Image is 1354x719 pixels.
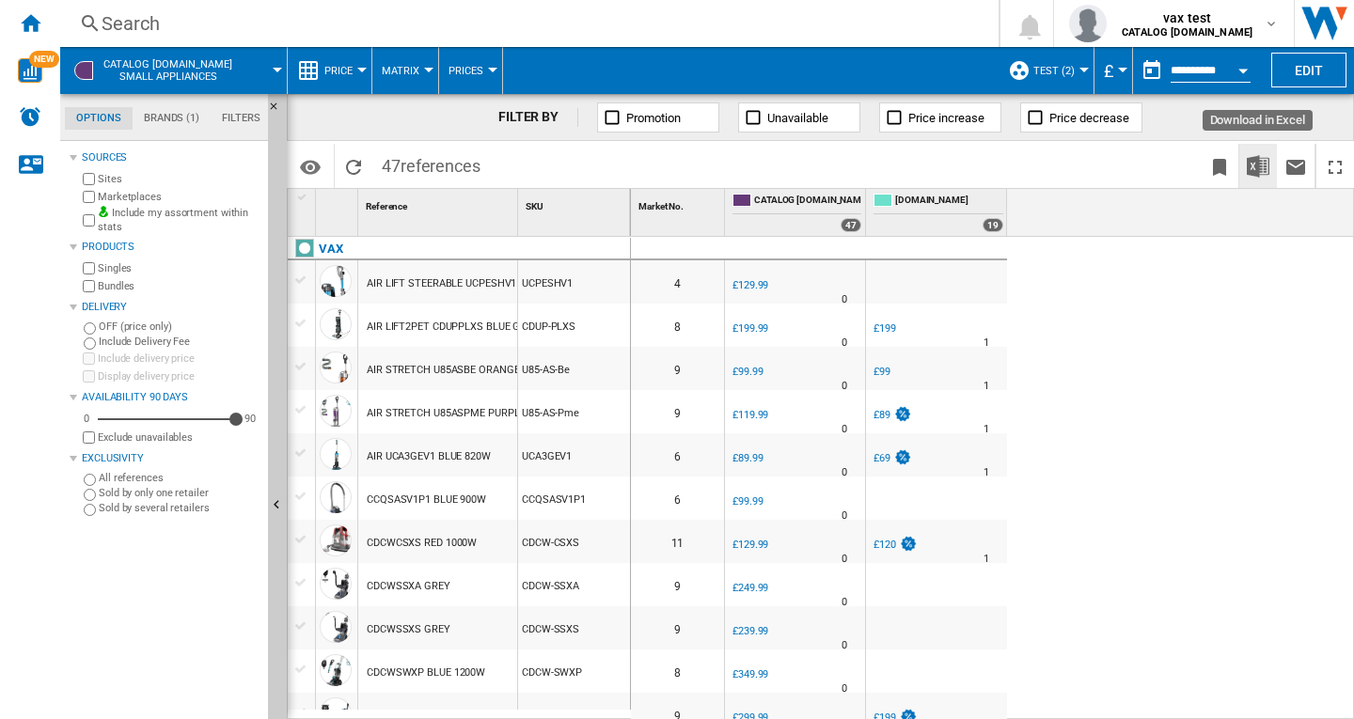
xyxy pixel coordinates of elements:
[82,390,260,405] div: Availability 90 Days
[1033,47,1084,94] button: test (2)
[874,539,896,551] div: £120
[908,111,984,125] span: Price increase
[631,520,724,563] div: 11
[84,337,96,350] input: Include Delivery Fee
[871,536,918,555] div: £120
[874,366,890,378] div: £99
[65,107,133,130] md-tab-item: Options
[98,206,109,217] img: mysite-bg-18x18.png
[842,636,847,655] div: Delivery Time : 0 day
[1008,47,1084,94] div: test (2)
[82,240,260,255] div: Products
[98,430,260,445] label: Exclude unavailables
[98,190,260,204] label: Marketplaces
[83,209,95,232] input: Include my assortment within stats
[133,107,211,130] md-tab-item: Brands (1)
[1104,47,1123,94] div: £
[83,262,95,274] input: Singles
[70,47,277,94] div: CATALOG [DOMAIN_NAME]Small appliances
[638,201,684,211] span: Market No.
[1094,47,1133,94] md-menu: Currency
[84,504,96,516] input: Sold by several retailers
[730,320,768,338] div: £199.99
[82,451,260,466] div: Exclusivity
[367,565,450,608] div: CDCWSSXA GREY
[631,606,724,649] div: 9
[871,406,912,425] div: £89
[730,449,763,468] div: £89.99
[842,507,847,525] div: Delivery Time : 0 day
[366,201,407,211] span: Reference
[518,649,630,693] div: CDCW-SWXP
[518,563,630,606] div: CDCW-SSXA
[732,409,768,421] div: £119.99
[1201,144,1238,188] button: Bookmark this report
[842,420,847,439] div: Delivery Time : 0 day
[1069,5,1107,42] img: profile.jpg
[367,349,548,392] div: AIR STRETCH U85ASBE ORANGE 820W
[211,107,272,130] md-tab-item: Filters
[635,189,724,218] div: Market No. Sort None
[879,102,1001,133] button: Price increase
[893,406,912,422] img: promotionV3.png
[631,347,724,390] div: 9
[382,47,429,94] button: Matrix
[98,410,236,429] md-slider: Availability
[102,10,950,37] div: Search
[984,420,989,439] div: Delivery Time : 1 day
[1133,52,1171,89] button: md-calendar
[29,51,59,68] span: NEW
[738,102,860,133] button: Unavailable
[870,189,1007,236] div: [DOMAIN_NAME] 19 offers sold by AO.COM
[324,47,362,94] button: Price
[899,536,918,552] img: promotionV3.png
[871,363,890,382] div: £99
[597,102,719,133] button: Promotion
[983,218,1003,232] div: 19 offers sold by AO.COM
[99,335,260,349] label: Include Delivery Fee
[984,377,989,396] div: Delivery Time : 1 day
[518,520,630,563] div: CDCW-CSXS
[297,47,362,94] div: Price
[732,322,768,335] div: £199.99
[842,680,847,698] div: Delivery Time : 0 day
[367,608,450,651] div: CDCWSSXS GREY
[1316,144,1354,188] button: Maximize
[729,189,865,236] div: CATALOG [DOMAIN_NAME] 47 offers sold by CATALOG VAX.UK
[84,322,96,335] input: OFF (price only)
[449,47,493,94] button: Prices
[874,322,896,335] div: £199
[732,582,768,594] div: £249.99
[730,406,768,425] div: £119.99
[367,435,491,478] div: AIR UCA3GEV1 BLUE 820W
[1104,61,1113,81] span: £
[268,94,291,128] button: Hide
[382,65,419,77] span: Matrix
[842,334,847,352] div: Delivery Time : 0 day
[518,347,630,390] div: U85-AS-Be
[895,194,1003,210] span: [DOMAIN_NAME]
[84,489,96,501] input: Sold by only one retailer
[526,201,543,211] span: SKU
[84,474,96,486] input: All references
[291,149,329,183] button: Options
[522,189,630,218] div: SKU Sort None
[522,189,630,218] div: Sort None
[842,593,847,612] div: Delivery Time : 0 day
[984,550,989,569] div: Delivery Time : 1 day
[98,279,260,293] label: Bundles
[367,651,485,695] div: CDCWSWXP BLUE 1200W
[518,606,630,649] div: CDCW-SSXS
[99,501,260,515] label: Sold by several retailers
[631,649,724,693] div: 8
[367,305,562,349] div: AIR LIFT2PET CDUPPLXS BLUE GRAPHITE
[732,539,768,551] div: £129.99
[732,279,768,291] div: £129.99
[984,334,989,352] div: Delivery Time : 1 day
[732,366,763,378] div: £99.99
[518,477,630,520] div: CCQSASV1P1
[362,189,517,218] div: Sort None
[83,431,95,444] input: Display delivery price
[1239,144,1277,188] button: Download in Excel
[98,172,260,186] label: Sites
